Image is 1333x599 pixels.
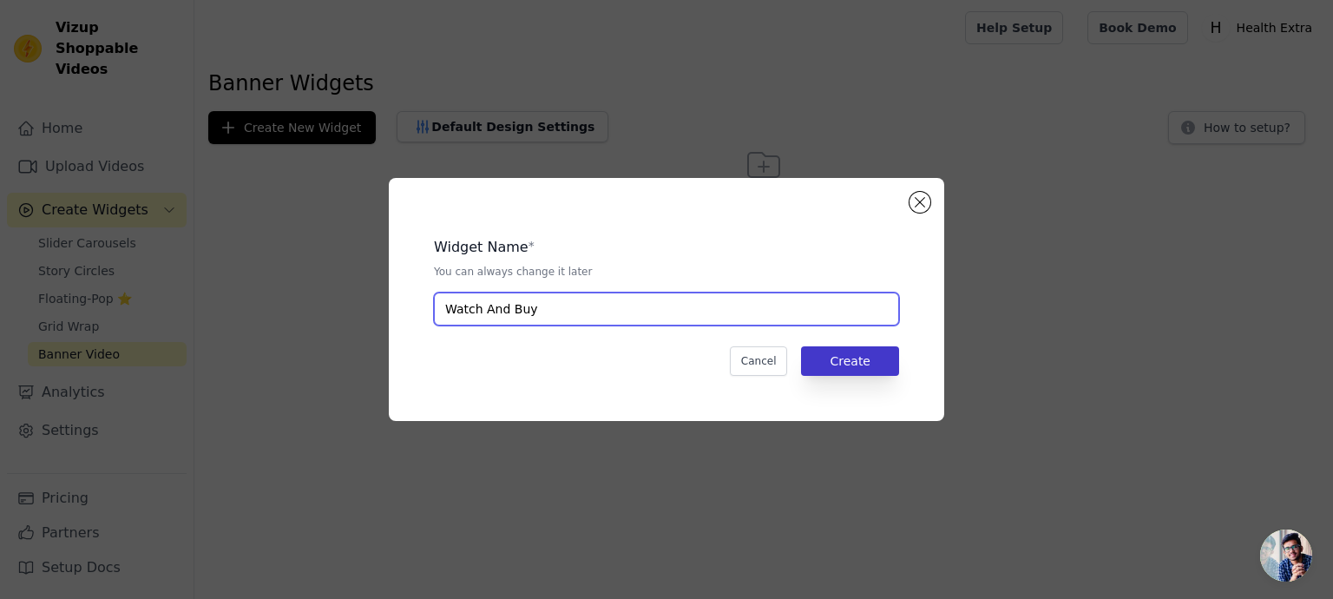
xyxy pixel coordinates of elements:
[434,265,899,279] p: You can always change it later
[909,192,930,213] button: Close modal
[1260,530,1312,582] div: Open chat
[801,346,899,376] button: Create
[730,346,788,376] button: Cancel
[434,237,529,258] legend: Widget Name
